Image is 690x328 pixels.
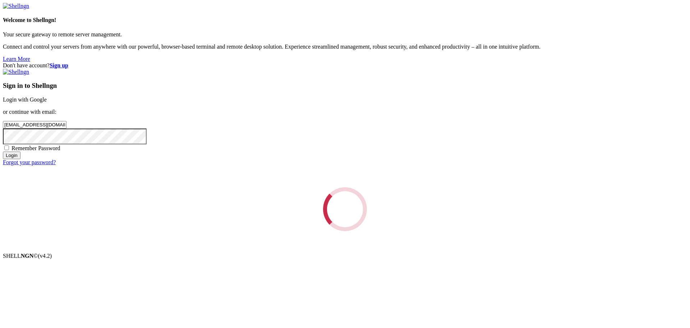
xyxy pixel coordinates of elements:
a: Learn More [3,56,30,62]
div: Don't have account? [3,62,687,69]
div: Loading... [323,187,367,231]
input: Remember Password [4,145,9,150]
a: Forgot your password? [3,159,56,165]
span: Remember Password [11,145,60,151]
p: Connect and control your servers from anywhere with our powerful, browser-based terminal and remo... [3,44,687,50]
p: or continue with email: [3,109,687,115]
span: 4.2.0 [38,253,52,259]
p: Your secure gateway to remote server management. [3,31,687,38]
b: NGN [21,253,34,259]
span: SHELL © [3,253,52,259]
img: Shellngn [3,69,29,75]
img: Shellngn [3,3,29,9]
h4: Welcome to Shellngn! [3,17,687,23]
a: Login with Google [3,96,47,103]
input: Email address [3,121,66,129]
input: Login [3,152,20,159]
h3: Sign in to Shellngn [3,82,687,90]
a: Sign up [50,62,68,68]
